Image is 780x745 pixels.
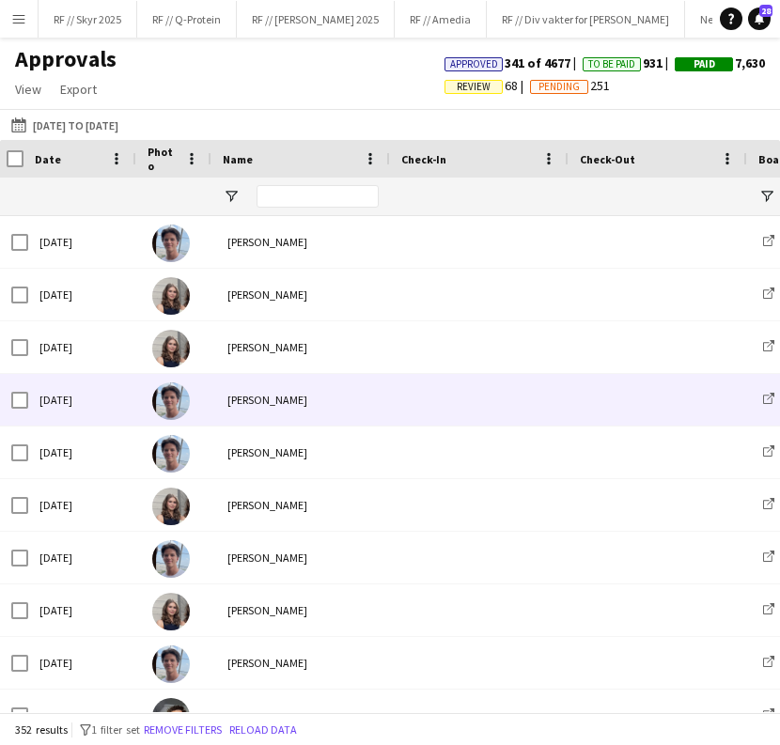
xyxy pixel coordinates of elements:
span: Check-Out [580,152,635,166]
div: [PERSON_NAME] [216,532,395,583]
span: Pending [538,81,580,93]
span: 28 [759,5,772,17]
div: [PERSON_NAME] [216,374,395,426]
span: Review [457,81,491,93]
div: [DATE] [28,637,141,689]
img: Maya Bendigtsen Olsen [152,593,190,630]
span: Date [35,152,61,166]
img: Maya Bendigtsen Olsen [152,277,190,315]
span: Approved [450,58,498,70]
span: Paid [694,58,715,70]
button: RF // Skyr 2025 [39,1,137,38]
img: Anton Philippenko [152,540,190,578]
img: Anton Philippenko [152,645,190,683]
span: 251 [530,77,610,94]
img: Anton Philippenko [152,435,190,473]
div: [DATE] [28,374,141,426]
button: Reload data [226,720,301,740]
button: Open Filter Menu [223,188,240,205]
div: [PERSON_NAME] [216,584,395,636]
img: Maya Bendigtsen Olsen [152,488,190,525]
a: View [8,77,49,101]
div: [PERSON_NAME] [216,216,395,268]
span: 68 [445,77,530,94]
button: RF // Amedia [395,1,487,38]
a: Export [53,77,104,101]
div: [DATE] [28,269,141,320]
span: 341 of 4677 [445,54,583,71]
div: [PERSON_NAME] [216,690,395,741]
button: Open Filter Menu [758,188,775,205]
span: 1 filter set [91,722,140,737]
div: [DATE] [28,321,141,373]
input: Name Filter Input [257,185,379,208]
span: 7,630 [675,54,765,71]
div: [DATE] [28,427,141,478]
a: 28 [748,8,771,30]
div: [DATE] [28,479,141,531]
span: Name [223,152,253,166]
img: Anton Philippenko [152,382,190,420]
span: 931 [583,54,675,71]
span: Export [60,81,97,98]
span: Check-In [401,152,446,166]
span: View [15,81,41,98]
button: RF // [PERSON_NAME] 2025 [237,1,395,38]
div: [PERSON_NAME] [216,321,395,373]
div: [DATE] [28,690,141,741]
div: [PERSON_NAME] [216,479,395,531]
img: Maya Bendigtsen Olsen [152,330,190,367]
div: [PERSON_NAME] [216,427,395,478]
span: To Be Paid [588,58,635,70]
button: RF // Div vakter for [PERSON_NAME] [487,1,685,38]
button: [DATE] to [DATE] [8,114,122,136]
div: [DATE] [28,584,141,636]
div: [DATE] [28,216,141,268]
span: Photo [148,145,178,173]
img: Anton Philippenko [152,225,190,262]
button: RF // Q-Protein [137,1,237,38]
div: [DATE] [28,532,141,583]
div: [PERSON_NAME] [216,269,395,320]
button: Remove filters [140,720,226,740]
div: [PERSON_NAME] [216,637,395,689]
